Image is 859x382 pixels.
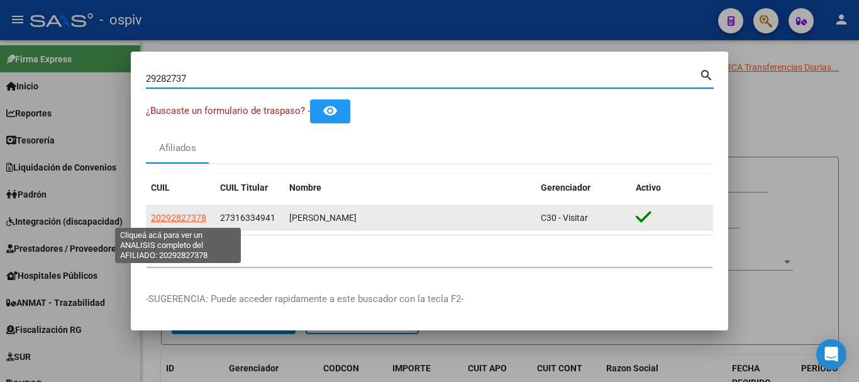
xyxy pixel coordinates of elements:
span: CUIL Titular [220,183,268,193]
datatable-header-cell: Nombre [284,174,536,201]
div: Open Intercom Messenger [816,339,846,369]
div: Afiliados [159,141,196,155]
span: Nombre [289,183,321,193]
mat-icon: search [699,67,714,82]
datatable-header-cell: CUIL [146,174,215,201]
div: [PERSON_NAME] [289,211,531,225]
mat-icon: remove_red_eye [323,103,338,118]
span: ¿Buscaste un formulario de traspaso? - [146,105,310,116]
div: 1 total [146,235,713,267]
span: 27316334941 [220,213,275,223]
datatable-header-cell: Gerenciador [536,174,631,201]
span: CUIL [151,183,170,193]
datatable-header-cell: Activo [631,174,713,201]
span: Gerenciador [541,183,590,193]
span: C30 - Visitar [541,213,588,223]
span: Activo [636,183,661,193]
p: -SUGERENCIA: Puede acceder rapidamente a este buscador con la tecla F2- [146,292,713,306]
span: 20292827378 [151,213,206,223]
datatable-header-cell: CUIL Titular [215,174,284,201]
